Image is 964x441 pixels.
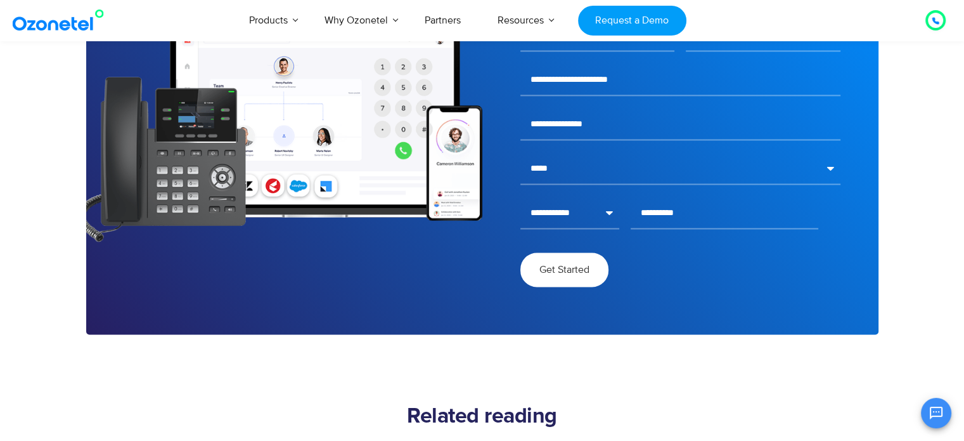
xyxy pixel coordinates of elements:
button: Get Started [520,253,608,287]
a: Request a Demo [578,6,686,36]
h2: Related reading [86,404,878,430]
button: Open chat [921,398,951,428]
span: Get Started [539,265,589,275]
